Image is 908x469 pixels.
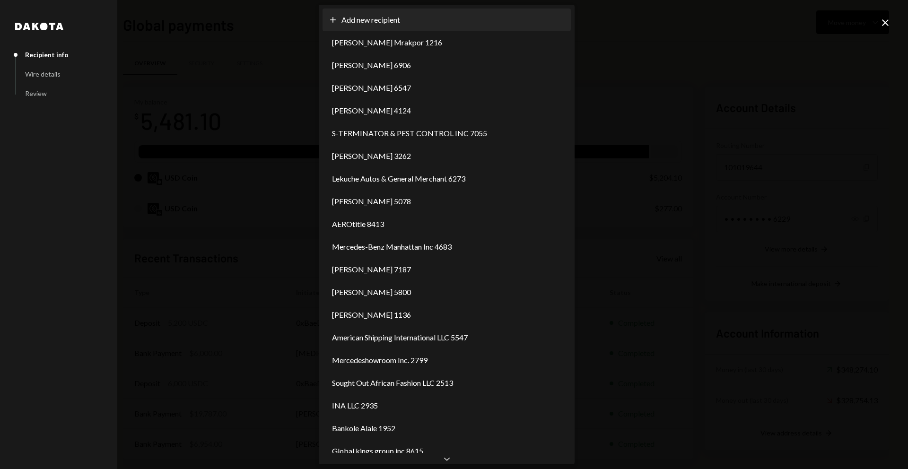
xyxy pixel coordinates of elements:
span: INA LLC 2935 [332,400,378,411]
span: [PERSON_NAME] Mrakpor 1216 [332,37,442,48]
span: [PERSON_NAME] 3262 [332,150,411,162]
span: American Shipping International LLC 5547 [332,332,468,343]
span: [PERSON_NAME] 5800 [332,287,411,298]
div: Wire details [25,70,61,78]
span: Mercedes-Benz Manhattan Inc 4683 [332,241,452,252]
span: AEROtitle 8413 [332,218,384,230]
span: [PERSON_NAME] 5078 [332,196,411,207]
span: Global kings group inc 8615 [332,445,423,457]
div: Recipient info [25,51,69,59]
span: [PERSON_NAME] 6906 [332,60,411,71]
span: Add new recipient [341,14,400,26]
span: Sought Out African Fashion LLC 2513 [332,377,453,389]
span: Mercedeshowroom Inc. 2799 [332,355,428,366]
span: [PERSON_NAME] 1136 [332,309,411,321]
span: Lekuche Autos & General Merchant 6273 [332,173,465,184]
div: Review [25,89,47,97]
span: [PERSON_NAME] 7187 [332,264,411,275]
span: [PERSON_NAME] 6547 [332,82,411,94]
span: [PERSON_NAME] 4124 [332,105,411,116]
span: Bankole Alale 1952 [332,423,395,434]
span: S-TERMINATOR & PEST CONTROL INC 7055 [332,128,487,139]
